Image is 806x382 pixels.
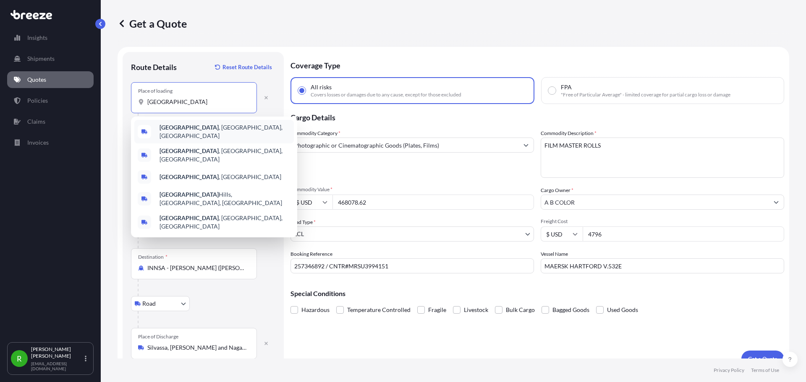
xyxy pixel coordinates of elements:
div: Place of loading [138,88,173,94]
span: Covers losses or damages due to any cause, except for those excluded [311,91,461,98]
span: Load Type [290,218,316,226]
input: Your internal reference [290,258,534,273]
p: Quotes [27,75,46,84]
span: Road [142,299,156,308]
span: Fragile [428,304,446,316]
span: Bulk Cargo [506,304,535,316]
span: Freight Cost [541,218,784,225]
p: Privacy Policy [714,367,744,374]
span: Livestock [464,304,488,316]
button: Show suggestions [518,138,534,153]
span: FPA [561,83,572,91]
span: Hills, [GEOGRAPHIC_DATA], [GEOGRAPHIC_DATA] [160,190,290,207]
p: [PERSON_NAME] [PERSON_NAME] [31,346,83,359]
p: Insights [27,34,47,42]
div: Show suggestions [131,117,297,237]
p: Shipments [27,55,55,63]
span: Bagged Goods [552,304,589,316]
p: Terms of Use [751,367,779,374]
span: , [GEOGRAPHIC_DATA] [160,173,281,181]
input: Type amount [332,195,534,210]
p: Cargo Details [290,104,784,129]
span: "Free of Particular Average" - limited coverage for partial cargo loss or damage [561,91,730,98]
input: Place of loading [147,98,246,106]
span: , [GEOGRAPHIC_DATA], [GEOGRAPHIC_DATA] [160,214,290,231]
p: Get a Quote [748,355,777,363]
span: Commodity Value [290,186,534,193]
span: , [GEOGRAPHIC_DATA], [GEOGRAPHIC_DATA] [160,147,290,164]
p: [EMAIL_ADDRESS][DOMAIN_NAME] [31,361,83,371]
label: Cargo Owner [541,186,573,195]
input: Destination [147,264,246,272]
p: Special Conditions [290,290,784,297]
label: Commodity Description [541,129,597,138]
input: Full name [541,195,769,210]
label: Booking Reference [290,250,332,258]
input: Enter amount [583,226,784,242]
p: Reset Route Details [222,63,272,71]
span: Temperature Controlled [347,304,411,316]
input: Place of Discharge [147,343,246,352]
span: , [GEOGRAPHIC_DATA], [GEOGRAPHIC_DATA] [160,123,290,140]
button: Show suggestions [769,195,784,210]
p: Invoices [27,138,49,147]
button: Select transport [131,296,190,311]
span: R [17,354,22,363]
b: [GEOGRAPHIC_DATA] [160,191,219,198]
p: Get a Quote [118,17,187,30]
span: Hazardous [301,304,330,316]
b: [GEOGRAPHIC_DATA] [160,214,219,221]
input: Select a commodity type [291,138,518,153]
p: Claims [27,117,45,126]
span: All risks [311,83,332,91]
p: Route Details [131,62,177,72]
span: Used Goods [607,304,638,316]
label: Commodity Category [290,129,340,138]
input: Enter name [541,258,784,273]
b: [GEOGRAPHIC_DATA] [160,173,219,180]
div: Place of Discharge [138,333,178,340]
p: Policies [27,96,48,105]
b: [GEOGRAPHIC_DATA] [160,124,219,131]
span: LCL [294,230,304,238]
label: Vessel Name [541,250,568,258]
p: Coverage Type [290,52,784,77]
b: [GEOGRAPHIC_DATA] [160,147,219,154]
div: Destination [138,254,167,260]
